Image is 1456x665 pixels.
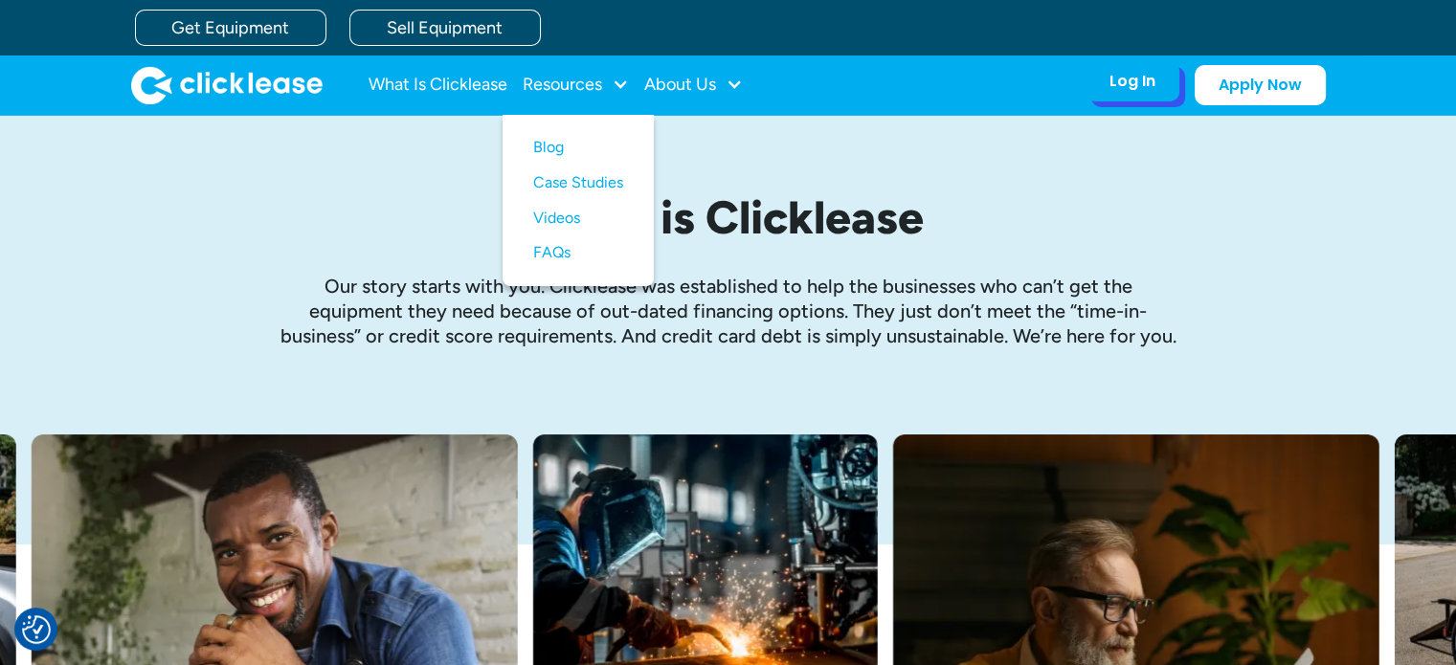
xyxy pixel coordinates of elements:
a: Get Equipment [135,10,326,46]
img: Revisit consent button [22,615,51,644]
div: About Us [644,66,743,104]
a: Apply Now [1195,65,1326,105]
div: Log In [1109,72,1155,91]
h1: What is Clicklease [279,192,1178,243]
a: Sell Equipment [349,10,541,46]
p: Our story starts with you. Clicklease was established to help the businesses who can’t get the eq... [279,274,1178,348]
a: What Is Clicklease [369,66,507,104]
a: FAQs [533,235,623,271]
a: home [131,66,323,104]
img: Clicklease logo [131,66,323,104]
button: Consent Preferences [22,615,51,644]
a: Blog [533,130,623,166]
div: Resources [523,66,629,104]
a: Case Studies [533,166,623,201]
a: Videos [533,201,623,236]
nav: Resources [503,115,654,286]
